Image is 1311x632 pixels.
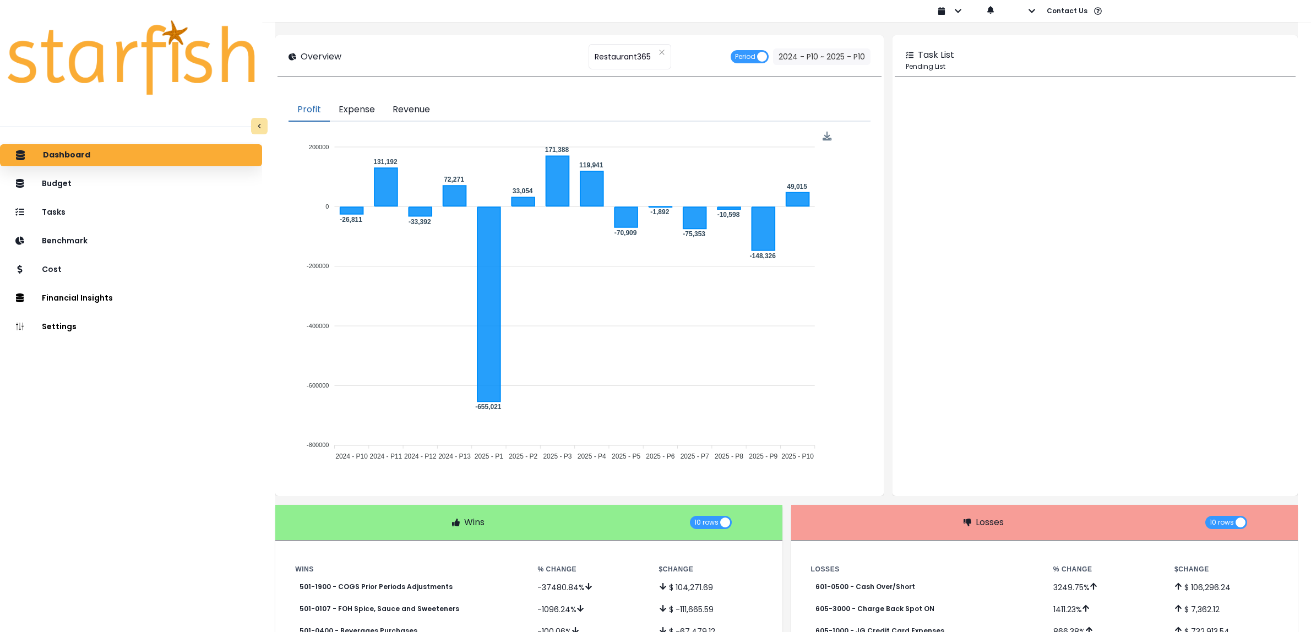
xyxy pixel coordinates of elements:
[1210,516,1234,529] span: 10 rows
[307,382,329,389] tspan: -600000
[330,99,384,122] button: Expense
[464,516,485,529] p: Wins
[529,576,650,598] td: -37480.84 %
[823,132,832,141] img: Download Profit
[307,263,329,269] tspan: -200000
[42,265,62,274] p: Cost
[773,48,871,65] button: 2024 - P10 ~ 2025 - P10
[543,453,572,460] tspan: 2025 - P3
[307,442,329,449] tspan: -800000
[42,208,66,217] p: Tasks
[309,144,329,150] tspan: 200000
[650,576,771,598] td: $ 104,271.69
[578,453,606,460] tspan: 2025 - P4
[300,605,459,613] p: 501-0107 - FOH Spice, Sauce and Sweeteners
[1045,576,1166,598] td: 3249.75 %
[659,47,665,58] button: Clear
[529,598,650,620] td: -1096.24 %
[976,516,1004,529] p: Losses
[815,605,934,613] p: 605-3000 - Charge Back Spot ON
[1045,598,1166,620] td: 1411.23 %
[307,323,329,329] tspan: -400000
[650,598,771,620] td: $ -111,665.59
[42,179,72,188] p: Budget
[286,563,529,576] th: Wins
[370,453,402,460] tspan: 2024 - P11
[1166,576,1287,598] td: $ 106,296.24
[289,99,330,122] button: Profit
[659,49,665,56] svg: close
[612,453,641,460] tspan: 2025 - P5
[749,453,778,460] tspan: 2025 - P9
[782,453,814,460] tspan: 2025 - P10
[43,150,90,160] p: Dashboard
[300,583,453,591] p: 501-1900 - COGS Prior Periods Adjustments
[815,583,915,591] p: 601-0500 - Cash Over/Short
[439,453,471,460] tspan: 2024 - P13
[650,563,771,576] th: $ Change
[42,236,88,246] p: Benchmark
[823,132,832,141] div: Menu
[384,99,439,122] button: Revenue
[681,453,709,460] tspan: 2025 - P7
[715,453,744,460] tspan: 2025 - P8
[595,45,651,68] span: Restaurant365
[301,50,341,63] p: Overview
[326,203,329,210] tspan: 0
[509,453,538,460] tspan: 2025 - P2
[694,516,719,529] span: 10 rows
[646,453,675,460] tspan: 2025 - P6
[475,453,503,460] tspan: 2025 - P1
[906,62,1285,72] p: Pending List
[336,453,368,460] tspan: 2024 - P10
[735,50,755,63] span: Period
[1166,598,1287,620] td: $ 7,362.12
[1045,563,1166,576] th: % Change
[529,563,650,576] th: % Change
[802,563,1045,576] th: Losses
[1166,563,1287,576] th: $ Change
[918,48,954,62] p: Task List
[404,453,437,460] tspan: 2024 - P12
